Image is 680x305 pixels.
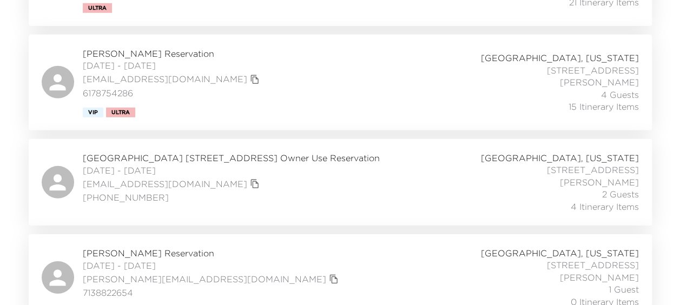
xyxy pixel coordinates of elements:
span: [STREET_ADDRESS] [547,164,639,176]
a: [EMAIL_ADDRESS][DOMAIN_NAME] [83,73,247,85]
span: [GEOGRAPHIC_DATA] [STREET_ADDRESS] Owner Use Reservation [83,152,380,164]
span: 4 Itinerary Items [571,201,639,213]
a: [PERSON_NAME][EMAIL_ADDRESS][DOMAIN_NAME] [83,273,326,285]
button: copy primary member email [247,176,262,191]
span: [DATE] - [DATE] [83,59,262,71]
span: [DATE] - [DATE] [83,164,380,176]
span: [PERSON_NAME] [560,76,639,88]
span: [STREET_ADDRESS] [547,259,639,271]
span: 4 Guests [601,89,639,101]
span: Ultra [111,109,130,116]
span: Ultra [88,5,107,11]
span: [PERSON_NAME] [560,271,639,283]
span: [GEOGRAPHIC_DATA], [US_STATE] [481,52,639,64]
span: 2 Guests [602,188,639,200]
span: 1 Guest [609,283,639,295]
span: [PHONE_NUMBER] [83,191,380,203]
span: [PERSON_NAME] Reservation [83,247,341,259]
span: [GEOGRAPHIC_DATA], [US_STATE] [481,152,639,164]
span: [GEOGRAPHIC_DATA], [US_STATE] [481,247,639,259]
button: copy primary member email [247,72,262,87]
span: 7138822654 [83,287,341,299]
span: [PERSON_NAME] Reservation [83,48,262,59]
span: 6178754286 [83,87,262,99]
a: [PERSON_NAME] Reservation[DATE] - [DATE][EMAIL_ADDRESS][DOMAIN_NAME]copy primary member email6178... [29,35,652,130]
a: [GEOGRAPHIC_DATA] [STREET_ADDRESS] Owner Use Reservation[DATE] - [DATE][EMAIL_ADDRESS][DOMAIN_NAM... [29,139,652,226]
button: copy primary member email [326,271,341,287]
span: Vip [88,109,98,116]
span: [STREET_ADDRESS] [547,64,639,76]
span: [DATE] - [DATE] [83,260,341,271]
a: [EMAIL_ADDRESS][DOMAIN_NAME] [83,178,247,190]
span: [PERSON_NAME] [560,176,639,188]
span: 15 Itinerary Items [569,101,639,112]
